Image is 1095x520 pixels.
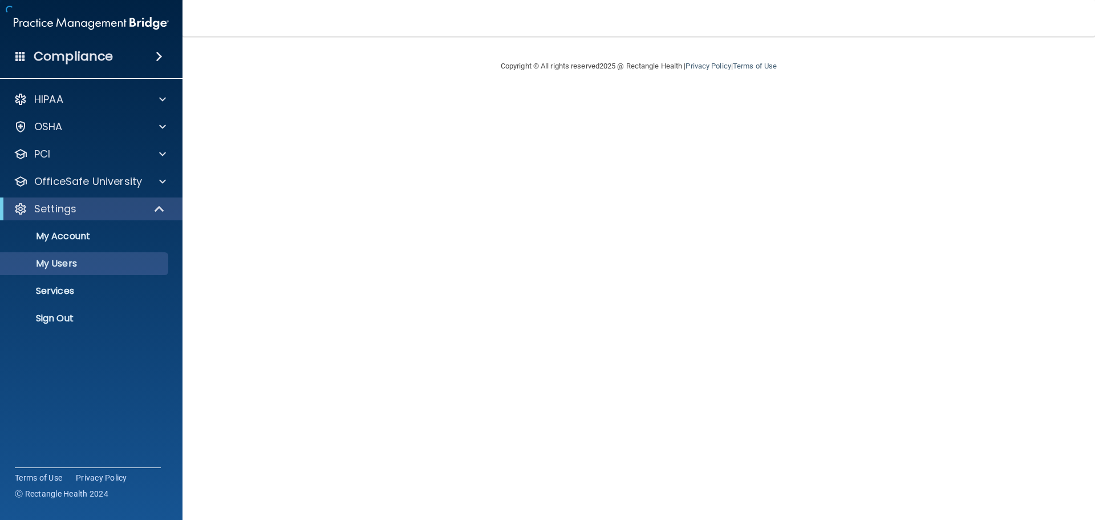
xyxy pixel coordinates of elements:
[14,202,165,216] a: Settings
[15,488,108,499] span: Ⓒ Rectangle Health 2024
[686,62,731,70] a: Privacy Policy
[14,12,169,35] img: PMB logo
[15,472,62,483] a: Terms of Use
[34,175,142,188] p: OfficeSafe University
[76,472,127,483] a: Privacy Policy
[34,147,50,161] p: PCI
[7,313,163,324] p: Sign Out
[733,62,777,70] a: Terms of Use
[34,202,76,216] p: Settings
[14,147,166,161] a: PCI
[7,231,163,242] p: My Account
[34,49,113,65] h4: Compliance
[431,48,847,84] div: Copyright © All rights reserved 2025 @ Rectangle Health | |
[34,92,63,106] p: HIPAA
[14,175,166,188] a: OfficeSafe University
[7,285,163,297] p: Services
[14,92,166,106] a: HIPAA
[7,258,163,269] p: My Users
[14,120,166,134] a: OSHA
[34,120,63,134] p: OSHA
